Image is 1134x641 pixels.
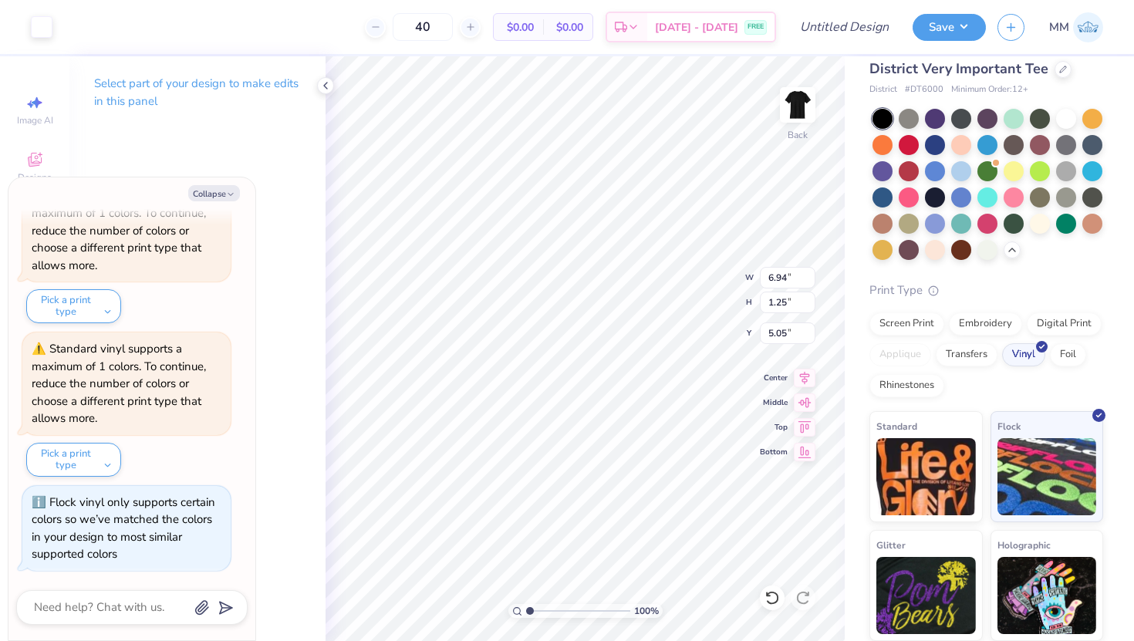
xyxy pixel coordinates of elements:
[997,557,1097,634] img: Holographic
[760,422,788,433] span: Top
[1049,19,1069,36] span: MM
[760,397,788,408] span: Middle
[26,289,121,323] button: Pick a print type
[869,83,897,96] span: District
[634,604,659,618] span: 100 %
[1002,343,1045,366] div: Vinyl
[997,418,1021,434] span: Flock
[32,341,206,426] div: Standard vinyl supports a maximum of 1 colors. To continue, reduce the number of colors or choose...
[788,128,808,142] div: Back
[760,447,788,457] span: Bottom
[503,19,534,35] span: $0.00
[869,312,944,336] div: Screen Print
[876,418,917,434] span: Standard
[782,89,813,120] img: Back
[869,282,1103,299] div: Print Type
[188,185,240,201] button: Collapse
[26,443,121,477] button: Pick a print type
[1027,312,1102,336] div: Digital Print
[748,22,764,32] span: FREE
[876,557,976,634] img: Glitter
[788,12,901,42] input: Untitled Design
[869,343,931,366] div: Applique
[949,312,1022,336] div: Embroidery
[951,83,1028,96] span: Minimum Order: 12 +
[393,13,453,41] input: – –
[876,537,906,553] span: Glitter
[869,59,1048,78] span: District Very Important Tee
[32,494,215,562] div: Flock vinyl only supports certain colors so we’ve matched the colors in your design to most simil...
[94,75,301,110] p: Select part of your design to make edits in this panel
[18,171,52,184] span: Designs
[869,374,944,397] div: Rhinestones
[997,438,1097,515] img: Flock
[1050,343,1086,366] div: Foil
[1073,12,1103,42] img: Macy Mccollough
[905,83,943,96] span: # DT6000
[17,114,53,127] span: Image AI
[913,14,986,41] button: Save
[876,438,976,515] img: Standard
[655,19,738,35] span: [DATE] - [DATE]
[997,537,1051,553] span: Holographic
[552,19,583,35] span: $0.00
[32,188,206,273] div: Standard vinyl supports a maximum of 1 colors. To continue, reduce the number of colors or choose...
[1049,12,1103,42] a: MM
[760,373,788,383] span: Center
[936,343,997,366] div: Transfers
